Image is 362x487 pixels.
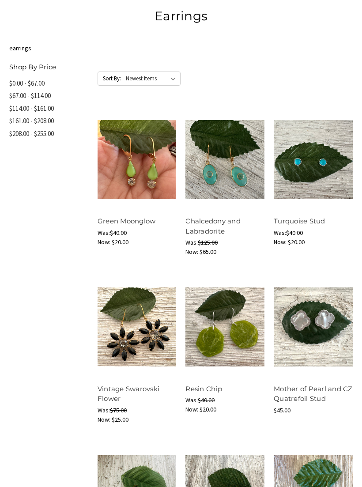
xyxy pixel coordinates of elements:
div: Was: [185,396,264,405]
label: Compare [111,320,162,334]
a: Green Moonglow [98,107,177,211]
a: Add to Cart [288,336,339,349]
img: Mother of Pearl and CZ Quatrefoil Stud [274,287,353,366]
span: Now: [185,248,198,256]
a: Chalcedony and Labradorite [185,217,241,235]
a: $161.00 - $208.00 [9,115,88,128]
label: Sort By: [98,72,121,85]
a: Green Moonglow [98,217,156,225]
button: Quick view [288,472,338,486]
button: Quick view [200,472,250,486]
span: Now: [98,415,110,423]
div: Was: [274,228,353,238]
a: Add to Cart [111,336,162,349]
span: $40.00 [198,396,215,404]
button: Quick view [111,472,162,486]
span: Now: [274,238,287,246]
label: Compare [200,153,251,166]
input: Compare [147,324,153,329]
button: Quick view [111,137,162,151]
img: Green Moonglow [98,120,177,199]
img: Chalcedony and Labradorite [185,120,264,199]
button: Quick view [200,305,250,318]
span: Now: [98,238,110,246]
h1: Earrings [9,7,353,25]
a: $114.00 - $161.00 [9,102,88,115]
img: Vintage Swarovski Flower [98,287,177,366]
button: Quick view [288,305,338,318]
label: Compare [288,153,339,166]
a: Add to Cart [288,169,339,182]
button: Quick view [111,305,162,318]
a: Add to Cart [200,169,251,182]
span: $75.00 [110,406,127,414]
a: Add to Cart [111,169,162,182]
input: Compare [147,156,153,162]
div: Was: [98,406,177,415]
a: Turquoise Stud [274,107,353,211]
a: Mother of Pearl and CZ Quatrefoil Stud [274,385,353,403]
input: Compare [236,156,241,162]
span: $40.00 [110,229,127,237]
img: Turquoise Stud [274,120,353,199]
input: Compare [324,156,330,162]
span: $20.00 [200,405,216,413]
a: Chalcedony and Labradorite [185,107,264,211]
span: $45.00 [274,406,290,414]
a: Turquoise Stud [274,217,325,225]
span: Now: [185,405,198,413]
label: Compare [288,320,339,334]
a: Add to Cart [200,336,251,349]
label: Compare [111,153,162,166]
img: Resin Chip [185,287,264,366]
a: Resin Chip [185,385,222,393]
label: Compare [200,320,251,334]
a: Vintage Swarovski Flower [98,275,177,379]
span: $40.00 [286,229,303,237]
span: $20.00 [112,238,128,246]
a: $208.00 - $255.00 [9,128,88,140]
span: $65.00 [200,248,216,256]
input: Compare [236,324,241,329]
div: Was: [185,238,264,247]
span: $25.00 [112,415,128,423]
a: $0.00 - $67.00 [9,77,88,90]
a: Mother of Pearl and CZ Quatrefoil Stud [274,275,353,379]
input: Compare [324,324,330,329]
span: $125.00 [198,238,218,246]
a: Resin Chip [185,275,264,379]
button: Quick view [200,137,250,151]
a: Vintage Swarovski Flower [98,385,159,403]
a: $67.00 - $114.00 [9,90,88,102]
p: earrings [9,44,353,53]
button: Quick view [288,137,338,151]
span: $20.00 [288,238,305,246]
h5: Shop By Price [9,62,88,72]
div: Was: [98,228,177,238]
